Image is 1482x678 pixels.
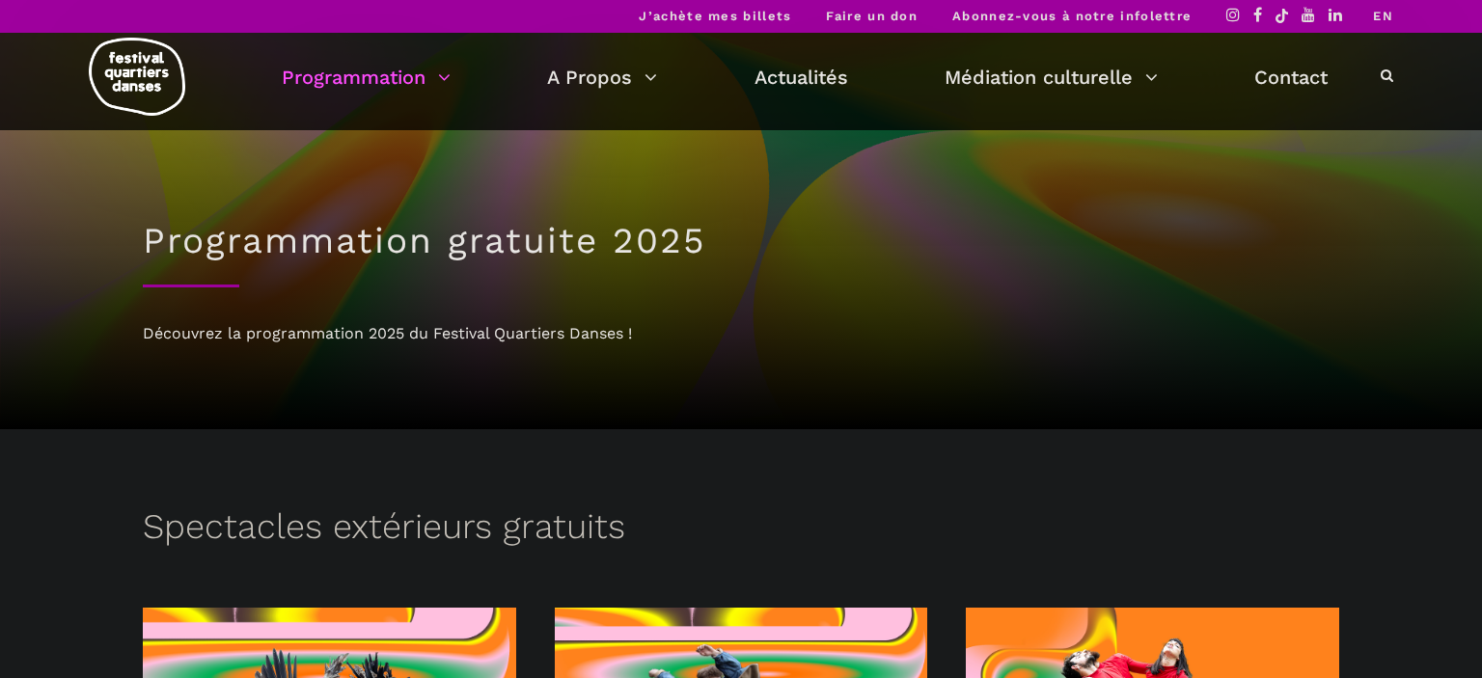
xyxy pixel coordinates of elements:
[1373,9,1393,23] a: EN
[826,9,918,23] a: Faire un don
[952,9,1192,23] a: Abonnez-vous à notre infolettre
[143,506,625,555] h3: Spectacles extérieurs gratuits
[89,38,185,116] img: logo-fqd-med
[1254,61,1328,94] a: Contact
[945,61,1158,94] a: Médiation culturelle
[143,220,1339,262] h1: Programmation gratuite 2025
[143,321,1339,346] div: Découvrez la programmation 2025 du Festival Quartiers Danses !
[639,9,791,23] a: J’achète mes billets
[282,61,451,94] a: Programmation
[547,61,657,94] a: A Propos
[755,61,848,94] a: Actualités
